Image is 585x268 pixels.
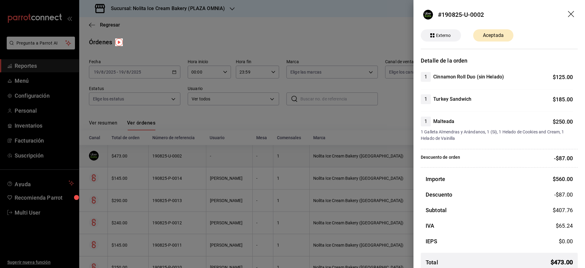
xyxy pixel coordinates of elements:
span: 1 [421,73,431,81]
h4: Cinnamon Roll Duo (sin Helado) [433,73,504,81]
span: -$87.00 [554,190,573,199]
span: Externo [434,32,453,39]
span: $ 65.24 [556,223,573,229]
h3: Subtotal [426,206,447,214]
h4: Turkey Sandwich [433,96,471,103]
h3: IVA [426,222,434,230]
div: #190825-U-0002 [438,10,484,19]
h3: Descuento [426,190,452,199]
span: $ 473.00 [551,258,573,267]
span: $ 185.00 [553,96,573,103]
span: 1 [421,118,431,125]
span: $ 250.00 [553,118,573,125]
span: 1 [421,96,431,103]
span: Aceptada [479,32,507,39]
span: $ 407.76 [553,207,573,213]
p: Descuento de orden [421,154,460,162]
h3: Total [426,258,438,266]
span: 1 Galleta Almendras y Arándanos, 1 (Si), 1 Helado de Cookies and Cream, 1 Helado de Vainilla [421,129,573,142]
span: $ 125.00 [553,74,573,80]
p: -$87.00 [554,154,573,162]
button: drag [568,11,575,18]
span: $ 560.00 [553,176,573,182]
h3: IEPS [426,237,438,245]
img: Tooltip marker [115,38,123,46]
span: $ 0.00 [559,238,573,244]
h3: Importe [426,175,445,183]
h3: Detalle de la orden [421,56,578,65]
h4: Malteada [433,118,454,125]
